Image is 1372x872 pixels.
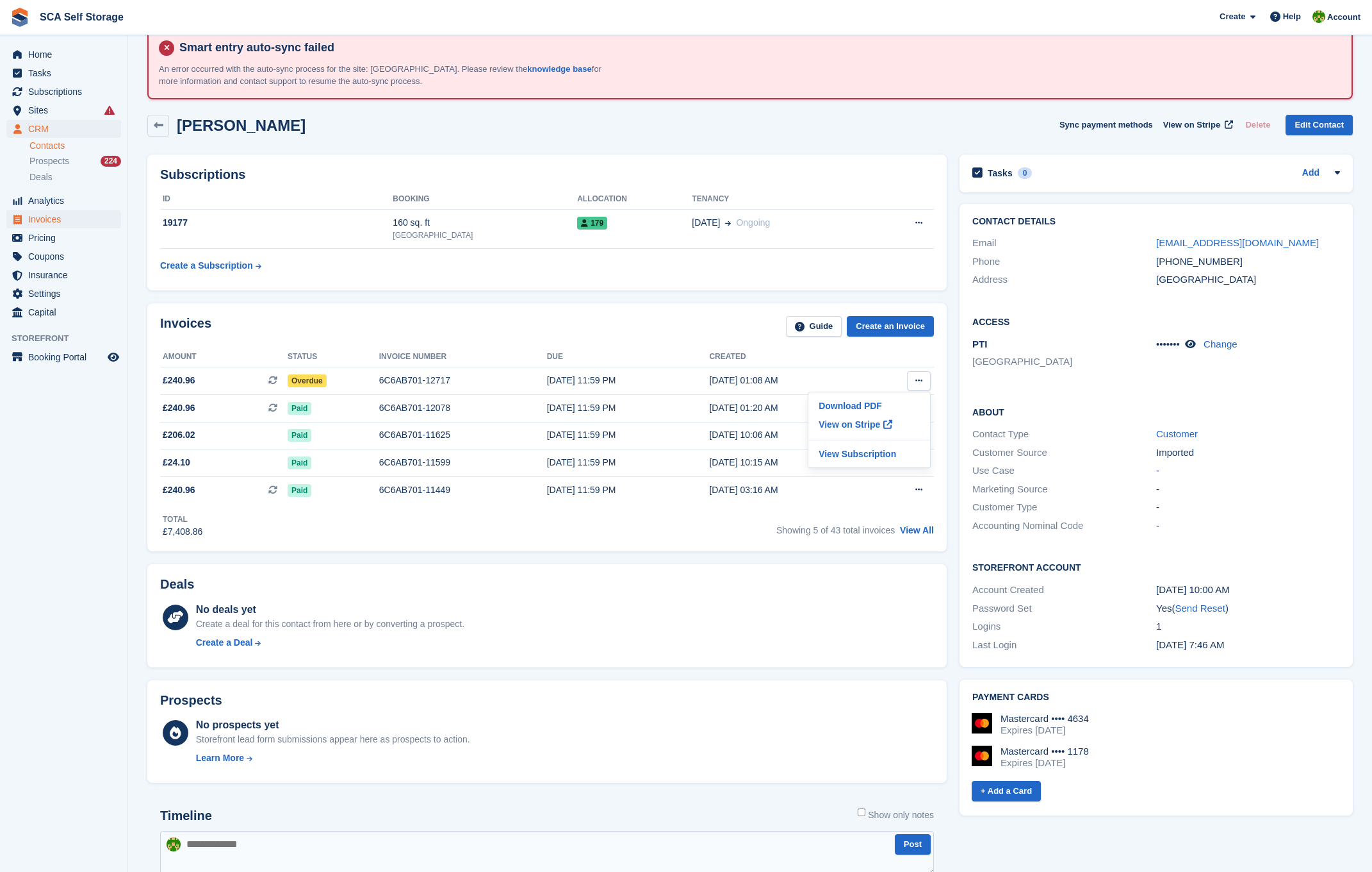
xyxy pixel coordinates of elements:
[709,428,870,442] div: [DATE] 10:06 AM
[160,167,934,182] h2: Subscriptions
[6,83,121,101] a: menu
[813,446,925,462] p: View Subscription
[160,216,393,230] div: 19177
[527,64,591,74] a: knowledge base
[160,254,261,278] a: Create a Subscription
[972,272,1156,287] div: Address
[709,456,870,469] div: [DATE] 10:15 AM
[6,229,121,247] a: menu
[692,216,720,230] span: [DATE]
[577,189,692,210] th: Allocation
[786,316,842,337] a: Guide
[1156,500,1340,515] div: -
[972,781,1041,802] a: + Add a Card
[972,601,1156,616] div: Password Set
[972,315,1340,328] h2: Access
[28,247,105,265] span: Coupons
[28,192,105,210] span: Analytics
[972,255,1156,269] div: Phone
[174,40,1341,55] h4: Smart entry auto-sync failed
[160,577,194,592] h2: Deals
[577,217,607,230] span: 179
[1156,619,1340,634] div: 1
[972,746,992,766] img: Mastercard Logo
[177,117,306,134] h2: [PERSON_NAME]
[29,155,69,167] span: Prospects
[288,457,311,469] span: Paid
[1172,603,1228,614] span: ( )
[393,216,577,230] div: 160 sq. ft
[28,266,105,284] span: Insurance
[167,837,181,851] img: Sam Chapman
[1312,10,1325,23] img: Sam Chapman
[6,120,121,138] a: menu
[196,602,464,617] div: No deals yet
[1175,603,1225,614] a: Send Reset
[1156,255,1340,269] div: [PHONE_NUMBER]
[160,347,288,367] th: Amount
[1204,339,1237,349] a: Change
[895,834,931,855] button: Post
[1156,482,1340,497] div: -
[288,374,327,387] span: Overdue
[1059,115,1153,136] button: Sync payment methods
[547,483,710,497] div: [DATE] 11:59 PM
[160,693,222,708] h2: Prospects
[6,266,121,284] a: menu
[28,229,105,247] span: Pricing
[847,316,934,337] a: Create an Invoice
[379,483,547,497] div: 6C6AB701-11449
[379,428,547,442] div: 6C6AB701-11625
[972,236,1156,251] div: Email
[28,64,105,82] span: Tasks
[813,398,925,414] a: Download PDF
[1163,119,1220,131] span: View on Stripe
[6,64,121,82] a: menu
[28,348,105,366] span: Booking Portal
[972,464,1156,478] div: Use Case
[858,809,865,816] input: Show only notes
[972,339,987,349] span: PTI
[1286,115,1353,136] a: Edit Contact
[972,619,1156,634] div: Logins
[547,456,710,469] div: [DATE] 11:59 PM
[35,6,129,28] a: SCA Self Storage
[6,285,121,303] a: menu
[709,374,870,387] div: [DATE] 01:08 AM
[6,101,121,119] a: menu
[163,401,195,415] span: £240.96
[163,483,195,497] span: £240.96
[972,560,1340,573] h2: Storefront Account
[6,303,121,321] a: menu
[972,427,1156,442] div: Contact Type
[547,401,710,415] div: [DATE] 11:59 PM
[196,717,470,733] div: No prospects yet
[196,733,470,746] div: Storefront lead form submissions appear here as prospects to action.
[858,809,934,822] label: Show only notes
[1000,746,1089,757] div: Mastercard •••• 1178
[106,349,121,365] a: Preview store
[160,189,393,210] th: ID
[29,140,121,152] a: Contacts
[393,230,577,241] div: [GEOGRAPHIC_DATA]
[6,192,121,210] a: menu
[1156,601,1340,616] div: Yes
[379,374,547,387] div: 6C6AB701-12717
[1156,237,1319,248] a: [EMAIL_ADDRESS][DOMAIN_NAME]
[972,500,1156,515] div: Customer Type
[160,259,253,272] div: Create a Subscription
[288,347,379,367] th: Status
[288,484,311,497] span: Paid
[6,210,121,228] a: menu
[972,355,1156,369] li: [GEOGRAPHIC_DATA]
[709,401,870,415] div: [DATE] 01:20 AM
[1000,713,1089,725] div: Mastercard •••• 4634
[379,347,547,367] th: Invoice number
[813,414,925,435] a: View on Stripe
[972,405,1340,418] h2: About
[29,171,53,183] span: Deals
[1220,10,1245,23] span: Create
[379,401,547,415] div: 6C6AB701-12078
[709,347,870,367] th: Created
